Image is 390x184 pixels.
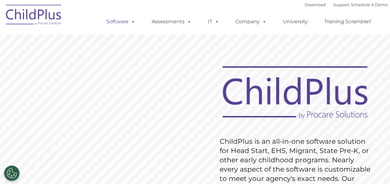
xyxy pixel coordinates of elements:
a: Download [305,2,326,7]
a: Company [229,15,273,28]
a: University [277,15,314,28]
a: IT [202,15,225,28]
button: Cookies Settings [4,165,20,181]
img: ChildPlus by Procare Solutions [3,0,65,31]
a: Support [333,2,350,7]
font: | [305,2,388,7]
a: Assessments [146,15,198,28]
a: Schedule A Demo [351,2,388,7]
a: Software [100,15,141,28]
a: Training Scramble!! [318,15,377,28]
